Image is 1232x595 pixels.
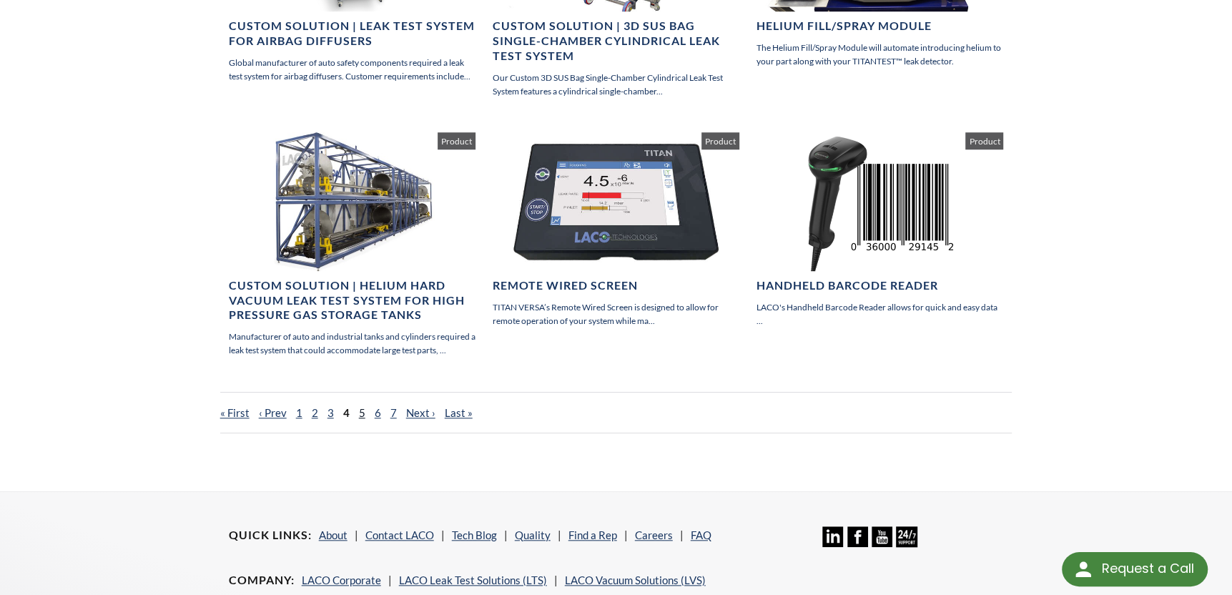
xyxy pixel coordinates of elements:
p: TITAN VERSA’s Remote Wired Screen is designed to allow for remote operation of your system while ... [493,300,739,328]
span: Product [965,132,1003,149]
a: 3 [327,406,334,419]
a: 6 [375,406,381,419]
a: LACO Vacuum Solutions (LVS) [565,574,706,586]
a: Quality [515,528,551,541]
a: « First [220,406,250,419]
h4: Custom Solution | Helium Hard Vacuum Leak Test System for High Pressure Gas Storage Tanks [229,278,475,323]
a: FAQ [691,528,711,541]
a: Remote Wired Screen TITAN VERSA’s Remote Wired Screen is designed to allow for remote operation o... [493,132,739,328]
span: Product [438,132,475,149]
span: 4 [343,406,350,419]
a: 5 [359,406,365,419]
a: Tech Blog [452,528,497,541]
div: Request a Call [1062,552,1208,586]
a: 2 [312,406,318,419]
h4: Handheld Barcode Reader [757,278,1003,293]
a: Contact LACO [365,528,434,541]
a: LACO Leak Test Solutions (LTS) [399,574,547,586]
h4: Helium Fill/Spray Module [757,19,1003,34]
img: round button [1072,558,1095,581]
a: LACO Corporate [302,574,381,586]
p: The Helium Fill/Spray Module will automate introducing helium to your part along with your TITANT... [757,41,1003,68]
span: Product [701,132,739,149]
p: LACO's Handheld Barcode Reader allows for quick and easy data ... [757,300,1003,328]
h4: Custom Solution | Leak Test System for Airbag Diffusers [229,19,475,49]
a: Find a Rep [568,528,617,541]
h4: Company [229,573,295,588]
p: Manufacturer of auto and industrial tanks and cylinders required a leak test system that could ac... [229,330,475,357]
a: Last » [445,406,473,419]
p: Global manufacturer of auto safety components required a leak test system for airbag diffusers. C... [229,56,475,83]
a: About [319,528,348,541]
p: Our Custom 3D SUS Bag Single-Chamber Cylindrical Leak Test System features a cylindrical single-c... [493,71,739,98]
a: 7 [390,406,397,419]
h4: Custom Solution | 3D SUS Bag Single-Chamber Cylindrical Leak Test System [493,19,739,63]
a: 1 [296,406,302,419]
a: ‹ Prev [259,406,287,419]
h4: Quick Links [229,528,312,543]
a: 24/7 Support [896,536,917,549]
div: Request a Call [1101,552,1193,585]
h4: Remote Wired Screen [493,278,739,293]
a: Next › [406,406,435,419]
a: Handheld Barcode Reader LACO's Handheld Barcode Reader allows for quick and easy data ... Product [757,132,1003,328]
nav: pager [220,392,1012,433]
img: 24/7 Support Icon [896,526,917,547]
a: Careers [635,528,673,541]
a: Custom Solution | Helium Hard Vacuum Leak Test System for High Pressure Gas Storage Tanks Manufac... [229,132,475,358]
